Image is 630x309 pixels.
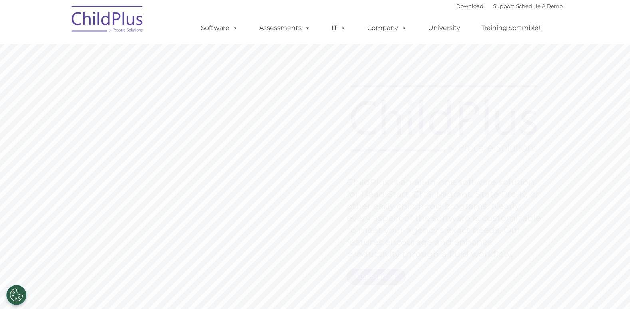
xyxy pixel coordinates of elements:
a: Software [193,20,246,36]
rs-layer: ChildPlus is an all-in-one software solution for Head Start, EHS, Migrant, State Pre-K, or other ... [347,176,545,260]
a: Download [456,3,483,9]
a: Get Started [346,269,406,285]
a: IT [324,20,354,36]
a: Support [493,3,514,9]
a: Training Scramble!! [473,20,550,36]
img: ChildPlus by Procare Solutions [68,0,147,40]
a: Assessments [251,20,318,36]
a: University [420,20,468,36]
button: Cookies Settings [6,285,26,305]
font: | [456,3,563,9]
a: Schedule A Demo [516,3,563,9]
a: Company [359,20,415,36]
